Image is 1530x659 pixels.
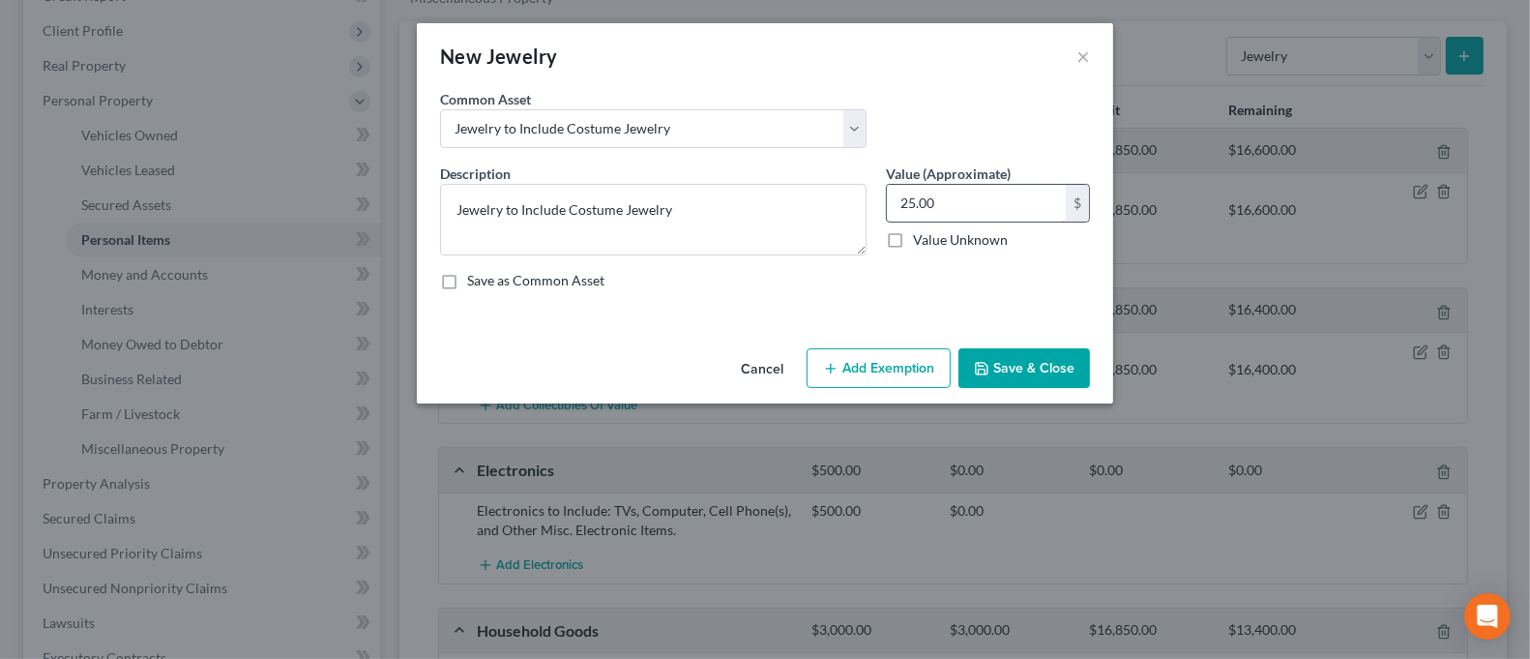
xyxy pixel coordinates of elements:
div: New Jewelry [440,43,557,70]
button: Add Exemption [807,348,951,389]
button: Save & Close [958,348,1090,389]
div: $ [1066,185,1089,222]
button: × [1076,45,1090,68]
button: Cancel [725,350,799,389]
div: Open Intercom Messenger [1464,593,1511,640]
label: Save as Common Asset [467,271,604,290]
label: Common Asset [440,89,531,109]
label: Value (Approximate) [886,164,1011,184]
input: 0.00 [887,185,1066,222]
label: Value Unknown [913,230,1008,250]
span: Description [440,165,511,182]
